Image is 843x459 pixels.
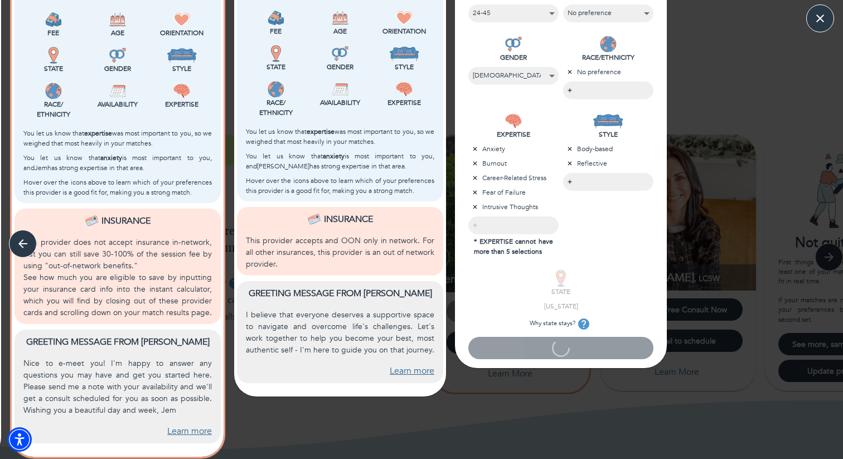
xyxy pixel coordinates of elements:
img: Orientation [173,11,190,28]
p: No preference [563,67,653,77]
p: Burnout [468,158,559,168]
div: Accessibility Menu [7,427,32,452]
div: This provider is licensed to work in your state. [246,45,306,72]
img: Age [332,9,348,26]
img: Availability [109,83,126,99]
b: anxiety [100,153,122,162]
img: GENDER [505,36,522,52]
img: Orientation [396,9,413,26]
p: Greeting message from [PERSON_NAME] [23,335,212,349]
img: Style [389,45,420,62]
p: Age [310,26,370,36]
button: tooltip [575,316,592,332]
img: State [45,47,62,64]
p: State [246,62,306,72]
b: anxiety [323,152,345,161]
p: Hover over the icons above to learn which of your preferences this provider is a good fit for, ma... [23,177,212,197]
p: I believe that everyone deserves a supportive space to navigate and overcome life's challenges. L... [246,309,434,356]
img: EXPERTISE [505,113,522,129]
p: Career-Related Stress [468,173,559,183]
div: This provider is licensed to work in your state. [23,47,83,74]
p: Availability [310,98,370,108]
img: Race/<br />Ethnicity [268,81,284,98]
p: [US_STATE] [516,301,606,311]
p: State [23,64,83,74]
p: You let us know that is most important to you, and [PERSON_NAME] has strong expertise in that area. [246,151,434,171]
p: Race/ Ethnicity [246,98,306,118]
p: Greeting message from [PERSON_NAME] [246,287,434,300]
p: Race/ Ethnicity [23,99,83,119]
a: Learn more [167,425,212,438]
a: Learn more [390,365,434,378]
p: This provider does not accept insurance in-network, but you can still save 30-100% of the session... [23,236,212,272]
p: This provider accepts and OON only in network. For all other insurances, this provider is an out ... [246,235,434,270]
img: Fee [268,9,284,26]
b: expertise [307,127,335,136]
p: Orientation [152,28,212,38]
p: Insurance [101,214,151,228]
p: Reflective [563,158,653,168]
p: RACE/ETHNICITY [563,52,653,62]
img: Fee [45,11,62,28]
p: Body-based [563,144,653,154]
img: Expertise [396,81,413,98]
img: Style [167,47,197,64]
p: Why state stays? [516,316,606,332]
p: GENDER [468,52,559,62]
p: Expertise [375,98,434,108]
img: Race/<br />Ethnicity [45,83,62,99]
p: Nice to e-meet you! I'm happy to answer any questions you may have and get you started here. Plea... [23,357,212,416]
p: Style [375,62,434,72]
b: expertise [84,129,112,138]
p: EXPERTISE [468,129,559,139]
img: Gender [109,47,126,64]
p: Expertise [152,99,212,109]
img: STYLE [593,113,623,129]
p: Intrusive Thoughts [468,202,559,212]
p: Fear of Failure [468,187,559,197]
p: Gender [88,64,147,74]
p: Insurance [324,212,373,226]
p: Orientation [375,26,434,36]
p: You let us know that was most important to you, so we weighed that most heavily in your matches. [23,128,212,148]
p: You let us know that was most important to you, so we weighed that most heavily in your matches. [246,127,434,147]
p: Hover over the icons above to learn which of your preferences this provider is a good fit for, ma... [246,176,434,196]
p: Availability [88,99,147,109]
p: See how much you are eligible to save by inputting your insurance card info into the instant calc... [23,272,212,318]
img: Availability [332,81,348,98]
p: * EXPERTISE cannot have more than 5 selections [468,234,559,257]
p: Fee [246,26,306,36]
p: Fee [23,28,83,38]
img: RACE/ETHNICITY [600,36,617,52]
p: You let us know that is most important to you, and Jem has strong expertise in that area. [23,153,212,173]
p: STATE [516,287,606,297]
img: STATE [553,270,569,287]
img: Gender [332,45,348,62]
img: Expertise [173,83,190,99]
p: STYLE [563,129,653,139]
p: Style [152,64,212,74]
p: Age [88,28,147,38]
img: Age [109,11,126,28]
p: Anxiety [468,144,559,154]
img: State [268,45,284,62]
p: Gender [310,62,370,72]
